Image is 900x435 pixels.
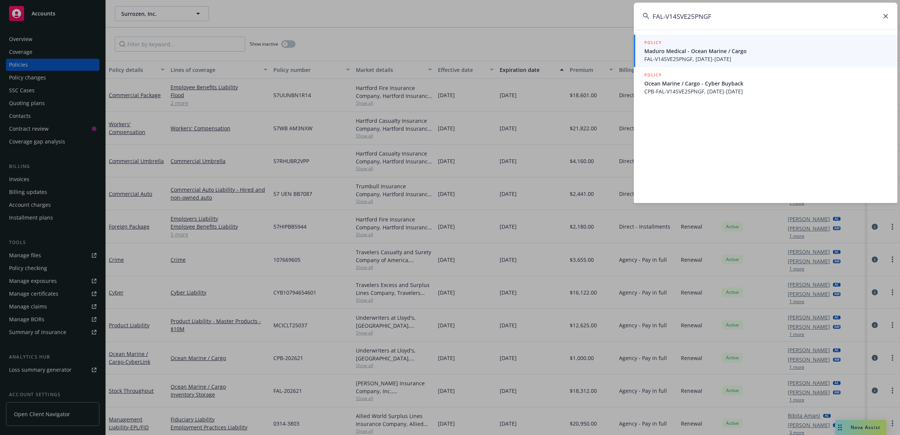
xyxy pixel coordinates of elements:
input: Search... [634,3,897,30]
span: Maduro Medical - Ocean Marine / Cargo [644,47,888,55]
a: POLICYOcean Marine / Cargo - Cyber BuybackCPB-FAL-V14SVE25PNGF, [DATE]-[DATE] [634,67,897,99]
a: POLICYMaduro Medical - Ocean Marine / CargoFAL-V14SVE25PNGF, [DATE]-[DATE] [634,35,897,67]
span: FAL-V14SVE25PNGF, [DATE]-[DATE] [644,55,888,63]
span: CPB-FAL-V14SVE25PNGF, [DATE]-[DATE] [644,87,888,95]
h5: POLICY [644,39,662,46]
h5: POLICY [644,71,662,79]
span: Ocean Marine / Cargo - Cyber Buyback [644,79,888,87]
